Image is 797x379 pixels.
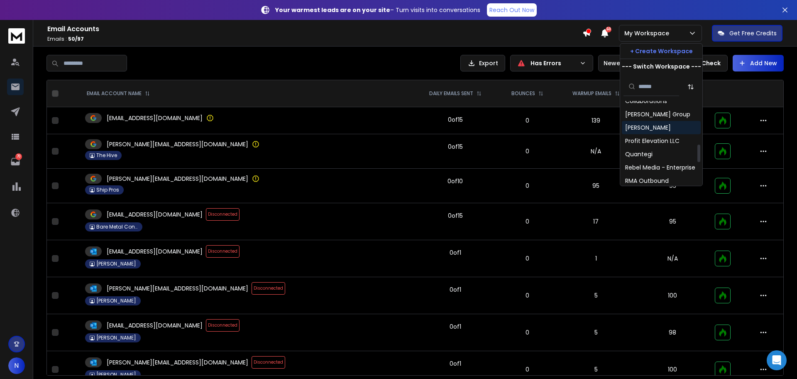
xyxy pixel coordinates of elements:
[625,163,695,172] div: Rebel Media - Enterprise
[572,90,611,97] p: WARMUP EMAILS
[107,114,203,122] p: [EMAIL_ADDRESS][DOMAIN_NAME]
[450,249,461,257] div: 0 of 1
[557,240,636,277] td: 1
[620,44,702,59] button: + Create Workspace
[487,3,537,17] a: Reach Out Now
[96,335,136,341] p: [PERSON_NAME]
[7,153,24,170] a: 70
[712,25,782,42] button: Get Free Credits
[557,169,636,203] td: 95
[503,254,552,263] p: 0
[630,47,693,55] p: + Create Workspace
[448,212,463,220] div: 0 of 15
[447,177,463,185] div: 0 of 10
[107,175,248,183] p: [PERSON_NAME][EMAIL_ADDRESS][DOMAIN_NAME]
[460,55,505,71] button: Export
[503,291,552,300] p: 0
[622,62,701,71] p: --- Switch Workspace ---
[636,203,710,240] td: 95
[429,90,473,97] p: DAILY EMAILS SENT
[47,36,582,42] p: Emails :
[96,298,136,304] p: [PERSON_NAME]
[107,140,248,148] p: [PERSON_NAME][EMAIL_ADDRESS][DOMAIN_NAME]
[636,314,710,351] td: 98
[252,282,285,295] span: Disconnected
[531,59,576,67] p: Has Errors
[252,356,285,369] span: Disconnected
[557,314,636,351] td: 5
[206,319,240,332] span: Disconnected
[557,203,636,240] td: 17
[557,134,636,169] td: N/A
[8,357,25,374] button: N
[503,365,552,374] p: 0
[625,123,671,132] div: [PERSON_NAME]
[729,29,777,37] p: Get Free Credits
[598,55,652,71] button: Newest
[450,285,461,294] div: 0 of 1
[107,284,248,293] p: [PERSON_NAME][EMAIL_ADDRESS][DOMAIN_NAME]
[682,79,699,95] button: Sort by Sort A-Z
[206,208,240,221] span: Disconnected
[767,350,787,370] div: Open Intercom Messenger
[448,143,463,151] div: 0 of 15
[206,245,240,258] span: Disconnected
[8,28,25,44] img: logo
[96,224,138,230] p: Bare Metal Consulting
[606,27,611,32] span: 50
[68,35,84,42] span: 50 / 97
[107,247,203,256] p: [EMAIL_ADDRESS][DOMAIN_NAME]
[275,6,390,14] strong: Your warmest leads are on your site
[450,359,461,368] div: 0 of 1
[503,147,552,155] p: 0
[448,116,463,124] div: 0 of 15
[557,107,636,134] td: 139
[511,90,535,97] p: BOUNCES
[96,187,119,193] p: Ship Pros
[641,254,705,263] p: N/A
[47,24,582,34] h1: Email Accounts
[625,137,680,145] div: Profit Elevation LLC
[15,153,22,160] p: 70
[503,217,552,226] p: 0
[107,358,248,367] p: [PERSON_NAME][EMAIL_ADDRESS][DOMAIN_NAME]
[503,182,552,190] p: 0
[87,90,150,97] div: EMAIL ACCOUNT NAME
[96,261,136,267] p: [PERSON_NAME]
[275,6,480,14] p: – Turn visits into conversations
[624,29,672,37] p: My Workspace
[107,210,203,219] p: [EMAIL_ADDRESS][DOMAIN_NAME]
[636,277,710,314] td: 100
[625,177,669,185] div: RMA Outbound
[625,110,690,118] div: [PERSON_NAME] Group
[96,152,117,159] p: The Hive
[503,328,552,337] p: 0
[96,372,136,378] p: [PERSON_NAME]
[733,55,784,71] button: Add New
[450,322,461,331] div: 0 of 1
[557,277,636,314] td: 5
[107,321,203,330] p: [EMAIL_ADDRESS][DOMAIN_NAME]
[503,116,552,125] p: 0
[625,150,653,158] div: Quantegi
[489,6,534,14] p: Reach Out Now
